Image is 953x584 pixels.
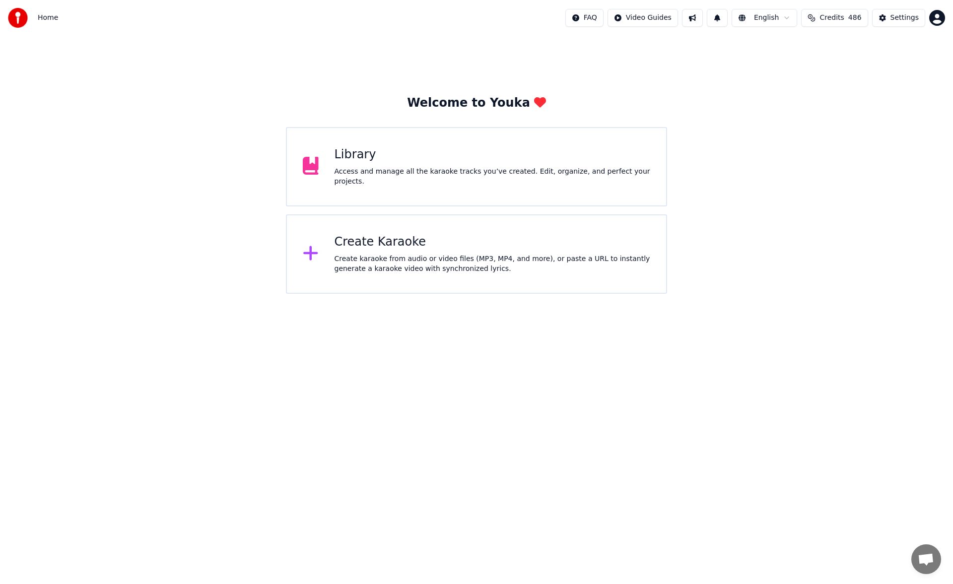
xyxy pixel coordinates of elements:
[38,13,58,23] span: Home
[872,9,925,27] button: Settings
[890,13,919,23] div: Settings
[608,9,678,27] button: Video Guides
[38,13,58,23] nav: breadcrumb
[565,9,604,27] button: FAQ
[801,9,868,27] button: Credits486
[848,13,862,23] span: 486
[8,8,28,28] img: youka
[911,544,941,574] div: Open chat
[335,254,651,274] div: Create karaoke from audio or video files (MP3, MP4, and more), or paste a URL to instantly genera...
[407,95,546,111] div: Welcome to Youka
[335,147,651,163] div: Library
[819,13,844,23] span: Credits
[335,167,651,187] div: Access and manage all the karaoke tracks you’ve created. Edit, organize, and perfect your projects.
[335,234,651,250] div: Create Karaoke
